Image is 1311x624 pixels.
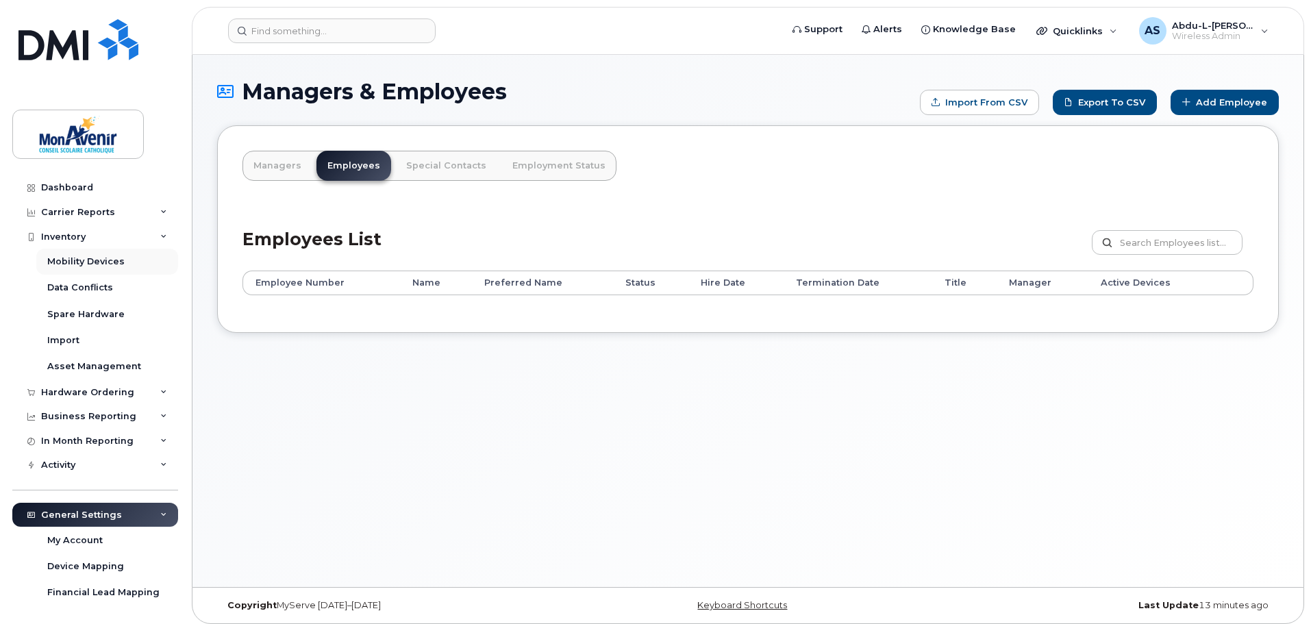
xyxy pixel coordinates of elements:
[997,271,1089,295] th: Manager
[1088,271,1219,295] th: Active Devices
[217,79,913,103] h1: Managers & Employees
[472,271,613,295] th: Preferred Name
[217,600,571,611] div: MyServe [DATE]–[DATE]
[932,271,996,295] th: Title
[242,151,312,181] a: Managers
[400,271,473,295] th: Name
[501,151,616,181] a: Employment Status
[925,600,1279,611] div: 13 minutes ago
[242,271,400,295] th: Employee Number
[316,151,391,181] a: Employees
[1053,90,1157,115] a: Export to CSV
[920,90,1039,115] form: Import from CSV
[1171,90,1279,115] a: Add Employee
[227,600,277,610] strong: Copyright
[395,151,497,181] a: Special Contacts
[697,600,787,610] a: Keyboard Shortcuts
[688,271,784,295] th: Hire Date
[242,230,382,271] h2: Employees List
[784,271,932,295] th: Termination Date
[613,271,688,295] th: Status
[1138,600,1199,610] strong: Last Update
